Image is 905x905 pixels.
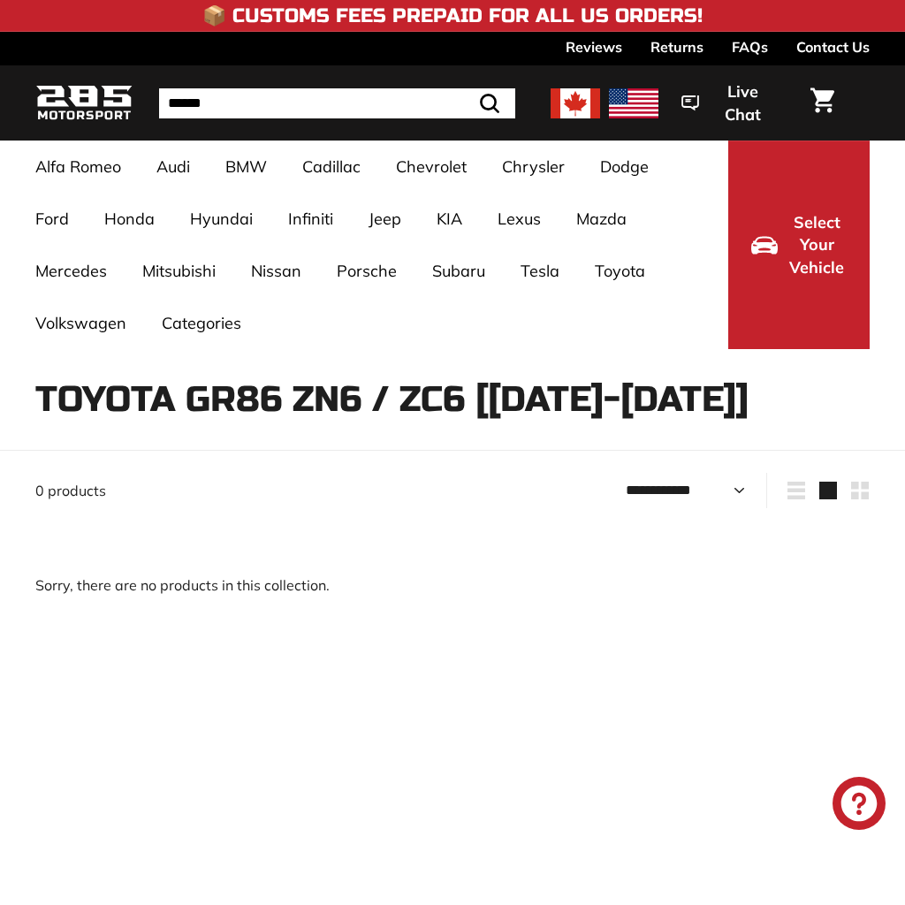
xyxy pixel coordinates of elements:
[708,80,777,125] span: Live Chat
[658,70,800,136] button: Live Chat
[732,32,768,62] a: FAQs
[35,521,870,649] div: Sorry, there are no products in this collection.
[87,193,172,245] a: Honda
[18,297,144,349] a: Volkswagen
[139,141,208,193] a: Audi
[125,245,233,297] a: Mitsubishi
[35,480,452,501] div: 0 products
[202,5,703,27] h4: 📦 Customs Fees Prepaid for All US Orders!
[650,32,703,62] a: Returns
[35,82,133,124] img: Logo_285_Motorsport_areodynamics_components
[285,141,378,193] a: Cadillac
[319,245,414,297] a: Porsche
[18,245,125,297] a: Mercedes
[419,193,480,245] a: KIA
[728,141,870,349] button: Select Your Vehicle
[800,73,845,133] a: Cart
[503,245,577,297] a: Tesla
[172,193,270,245] a: Hyundai
[233,245,319,297] a: Nissan
[144,297,259,349] a: Categories
[18,141,139,193] a: Alfa Romeo
[827,777,891,834] inbox-online-store-chat: Shopify online store chat
[484,141,582,193] a: Chrysler
[582,141,666,193] a: Dodge
[566,32,622,62] a: Reviews
[414,245,503,297] a: Subaru
[378,141,484,193] a: Chevrolet
[796,32,870,62] a: Contact Us
[559,193,644,245] a: Mazda
[351,193,419,245] a: Jeep
[480,193,559,245] a: Lexus
[35,380,870,419] h1: Toyota GR86 ZN6 / ZC6 [[DATE]-[DATE]]
[18,193,87,245] a: Ford
[787,211,847,279] span: Select Your Vehicle
[577,245,663,297] a: Toyota
[208,141,285,193] a: BMW
[270,193,351,245] a: Infiniti
[159,88,515,118] input: Search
